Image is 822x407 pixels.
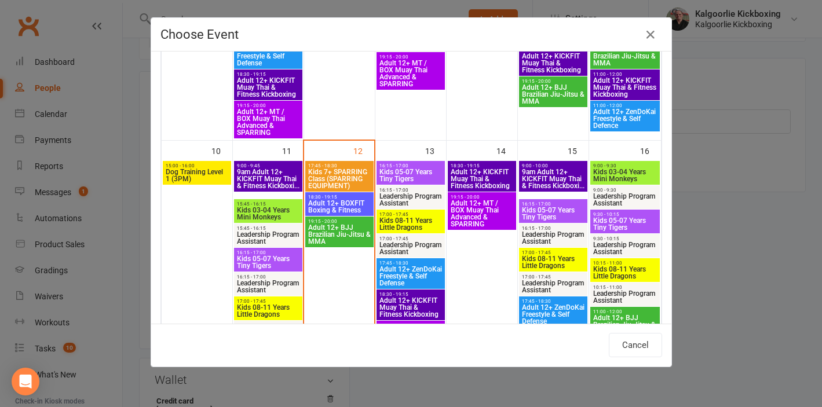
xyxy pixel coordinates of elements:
[236,207,300,221] span: Kids 03-04 Years Mini Monkeys
[236,108,300,136] span: Adult 12+ MT / BOX Muay Thai Advanced & SPARRING
[521,274,585,280] span: 17:00 - 17:45
[379,236,443,241] span: 17:00 - 17:45
[236,274,300,280] span: 16:15 - 17:00
[593,261,657,266] span: 10:15 - 11:00
[593,266,657,280] span: Kids 08-11 Years Little Dragons
[521,79,585,84] span: 19:15 - 20:00
[521,250,585,255] span: 17:00 - 17:45
[379,323,443,328] span: 19:15 - 20:00
[521,299,585,304] span: 17:45 - 18:30
[593,290,657,304] span: Leadership Program Assistant
[211,141,232,160] div: 10
[12,368,39,395] div: Open Intercom Messenger
[593,217,657,231] span: Kids 05-07 Years Tiny Tigers
[521,53,585,74] span: Adult 12+ KICKFIT Muay Thai & Fitness Kickboxing
[593,193,657,207] span: Leadership Program Assistant
[593,103,657,108] span: 11:00 - 12:00
[379,297,443,318] span: Adult 12+ KICKFIT Muay Thai & Fitness Kickboxing
[165,163,229,168] span: 15:00 - 16:00
[236,304,300,318] span: Kids 08-11 Years Little Dragons
[379,217,443,231] span: Kids 08-11 Years Little Dragons
[521,231,585,245] span: Leadership Program Assistant
[379,261,443,266] span: 17:45 - 18:30
[236,168,300,189] span: 9am Adult 12+ KICKFIT Muay Thai & Fitness Kickboxi...
[353,141,374,160] div: 12
[496,141,517,160] div: 14
[308,195,371,200] span: 18:30 - 19:15
[165,168,229,182] span: Dog Training Level 1 (3PM)
[593,168,657,182] span: Kids 03-04 Years Mini Monkeys
[450,200,514,228] span: Adult 12+ MT / BOX Muay Thai Advanced & SPARRING
[521,207,585,221] span: Kids 05-07 Years Tiny Tigers
[379,168,443,182] span: Kids 05-07 Years Tiny Tigers
[236,103,300,108] span: 19:15 - 20:00
[521,226,585,231] span: 16:15 - 17:00
[236,201,300,207] span: 15:45 - 16:15
[568,141,589,160] div: 15
[609,333,662,357] button: Cancel
[282,141,303,160] div: 11
[379,60,443,87] span: Adult 12+ MT / BOX Muay Thai Advanced & SPARRING
[379,163,443,168] span: 16:15 - 17:00
[236,226,300,231] span: 15:45 - 16:15
[236,77,300,98] span: Adult 12+ KICKFIT Muay Thai & Fitness Kickboxing
[641,25,660,44] button: Close
[593,46,657,67] span: Adult 12+ BJJ Brazilian Jiu-Jitsu & MMA
[521,255,585,269] span: Kids 08-11 Years Little Dragons
[593,72,657,77] span: 11:00 - 12:00
[308,219,371,224] span: 19:15 - 20:00
[379,188,443,193] span: 16:15 - 17:00
[236,299,300,304] span: 17:00 - 17:45
[308,163,371,168] span: 17:45 - 18:30
[593,309,657,314] span: 11:00 - 12:00
[308,200,371,214] span: Adult 12+ BOXFIT Boxing & Fitness
[521,201,585,207] span: 16:15 - 17:00
[236,231,300,245] span: Leadership Program Assistant
[593,236,657,241] span: 9:30 - 10:15
[593,241,657,255] span: Leadership Program Assistant
[379,292,443,297] span: 18:30 - 19:15
[236,323,300,328] span: 17:00 - 17:45
[593,163,657,168] span: 9:00 - 9:30
[236,250,300,255] span: 16:15 - 17:00
[640,141,661,160] div: 16
[308,168,371,189] span: Kids 7+ SPARRING Class (SPARRING EQUIPMENT)
[521,163,585,168] span: 9:00 - 10:00
[593,188,657,193] span: 9:00 - 9:30
[521,84,585,105] span: Adult 12+ BJJ Brazilian Jiu-Jitsu & MMA
[379,54,443,60] span: 19:15 - 20:00
[450,195,514,200] span: 19:15 - 20:00
[593,314,657,335] span: Adult 12+ BJJ Brazilian Jiu-Jitsu & MMA
[593,77,657,98] span: Adult 12+ KICKFIT Muay Thai & Fitness Kickboxing
[593,212,657,217] span: 9:30 - 10:15
[379,212,443,217] span: 17:00 - 17:45
[236,280,300,294] span: Leadership Program Assistant
[450,168,514,189] span: Adult 12+ KICKFIT Muay Thai & Fitness Kickboxing
[593,285,657,290] span: 10:15 - 11:00
[593,108,657,129] span: Adult 12+ ZenDoKai Freestyle & Self Defence
[521,304,585,325] span: Adult 12+ ZenDoKai Freestyle & Self Defense
[425,141,446,160] div: 13
[379,241,443,255] span: Leadership Program Assistant
[521,168,585,189] span: 9am Adult 12+ KICKFIT Muay Thai & Fitness Kickboxi...
[236,163,300,168] span: 9:00 - 9:45
[450,163,514,168] span: 18:30 - 19:15
[379,266,443,287] span: Adult 12+ ZenDoKai Freestyle & Self Defense
[308,224,371,245] span: Adult 12+ BJJ Brazilian Jiu-Jitsu & MMA
[160,27,662,42] h4: Choose Event
[236,46,300,67] span: Adult 12+ ZenDoKai Freestyle & Self Defense
[379,193,443,207] span: Leadership Program Assistant
[521,280,585,294] span: Leadership Program Assistant
[236,72,300,77] span: 18:30 - 19:15
[236,255,300,269] span: Kids 05-07 Years Tiny Tigers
